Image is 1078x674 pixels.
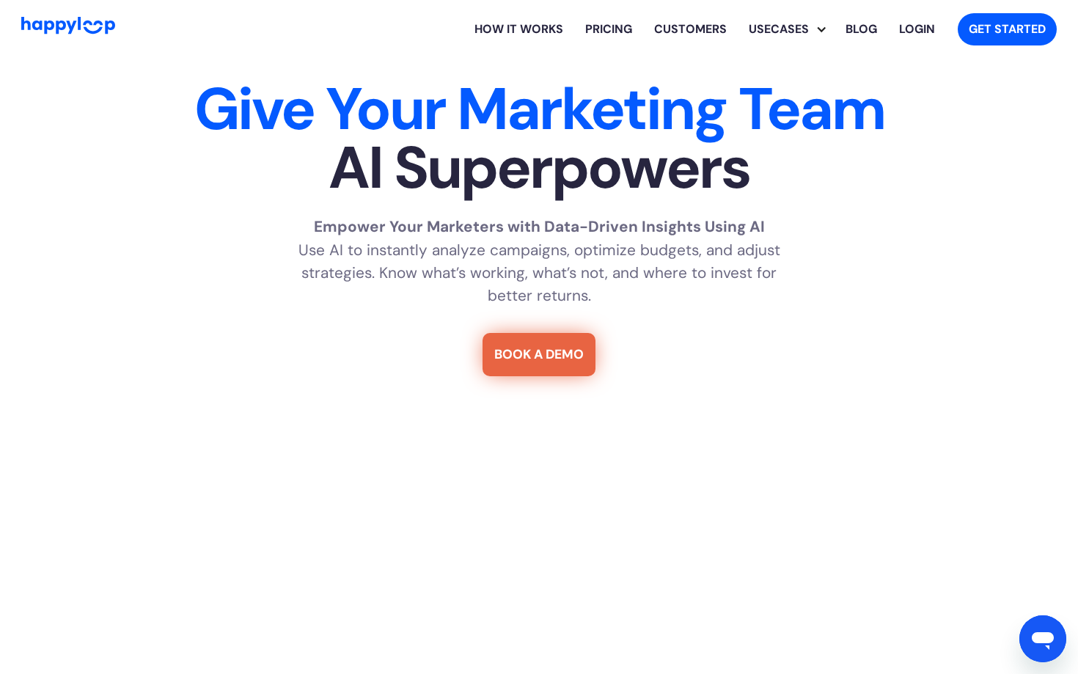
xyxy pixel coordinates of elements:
[835,6,888,53] a: Visit the HappyLoop blog for insights
[1019,615,1066,662] iframe: Button to launch messaging window, conversation in progress
[958,13,1057,45] a: Get started with HappyLoop
[282,215,796,307] p: Use AI to instantly analyze campaigns, optimize budgets, and adjust strategies. Know what’s worki...
[483,333,595,376] a: BOOK A DEMO
[194,71,884,147] strong: Give Your Marketing Team
[21,17,115,41] a: Go to Home Page
[574,6,643,53] a: View HappyLoop pricing plans
[314,216,765,236] strong: Empower Your Marketers with Data-Driven Insights Using AI
[888,6,946,53] a: Log in to your HappyLoop account
[463,6,574,53] a: Learn how HappyLoop works
[738,6,835,53] div: Explore HappyLoop use cases
[749,6,835,53] div: Usecases
[643,6,738,53] a: Learn how HappyLoop works
[738,21,820,38] div: Usecases
[21,17,115,34] img: HappyLoop Logo
[329,130,750,206] strong: AI Superpowers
